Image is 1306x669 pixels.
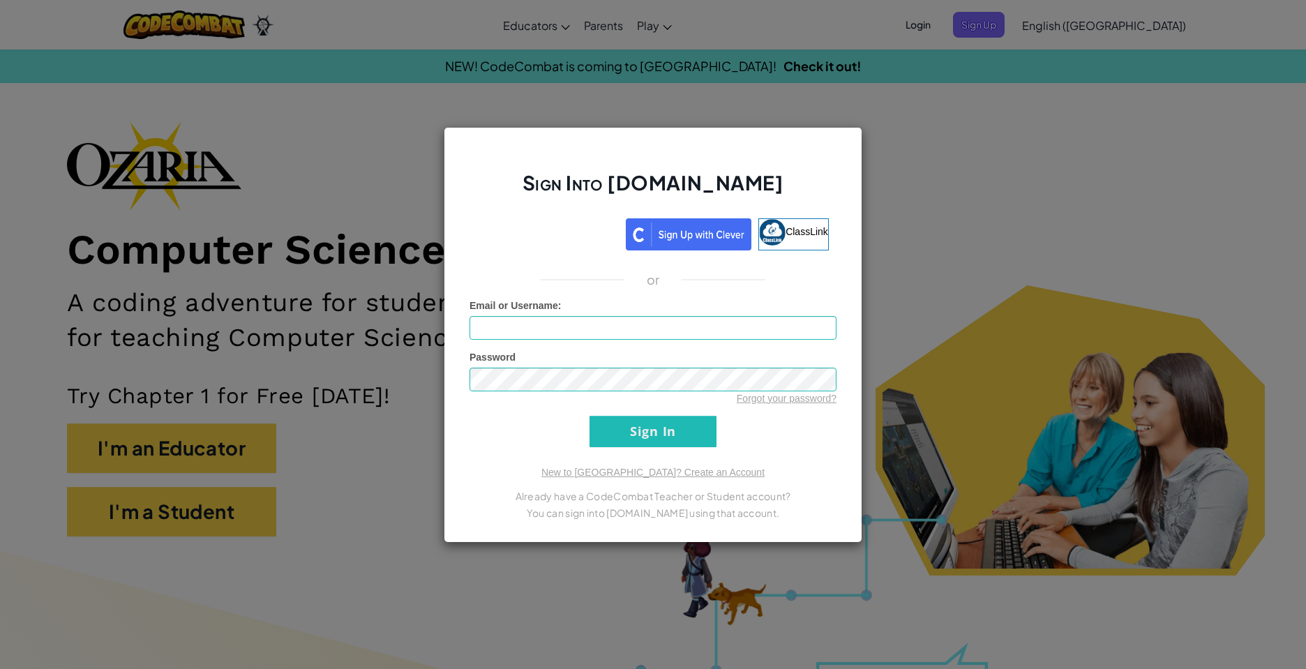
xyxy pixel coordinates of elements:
[541,467,765,478] a: New to [GEOGRAPHIC_DATA]? Create an Account
[786,225,828,236] span: ClassLink
[470,352,516,363] span: Password
[470,217,626,248] iframe: Sign in with Google Button
[626,218,751,250] img: clever_sso_button@2x.png
[470,300,558,311] span: Email or Username
[470,504,836,521] p: You can sign into [DOMAIN_NAME] using that account.
[470,488,836,504] p: Already have a CodeCombat Teacher or Student account?
[590,416,716,447] input: Sign In
[737,393,836,404] a: Forgot your password?
[759,219,786,246] img: classlink-logo-small.png
[470,170,836,210] h2: Sign Into [DOMAIN_NAME]
[647,271,660,288] p: or
[470,299,562,313] label: :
